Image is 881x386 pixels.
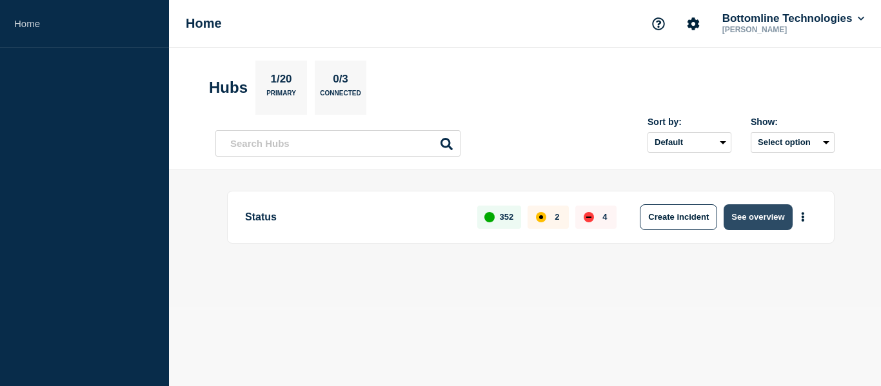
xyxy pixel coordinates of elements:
[648,132,731,153] select: Sort by
[536,212,546,222] div: affected
[720,12,867,25] button: Bottomline Technologies
[724,204,792,230] button: See overview
[795,205,811,229] button: More actions
[680,10,707,37] button: Account settings
[209,79,248,97] h2: Hubs
[640,204,717,230] button: Create incident
[555,212,559,222] p: 2
[648,117,731,127] div: Sort by:
[602,212,607,222] p: 4
[500,212,514,222] p: 352
[751,132,835,153] button: Select option
[751,117,835,127] div: Show:
[484,212,495,222] div: up
[320,90,361,103] p: Connected
[245,204,462,230] p: Status
[215,130,460,157] input: Search Hubs
[266,90,296,103] p: Primary
[328,73,353,90] p: 0/3
[645,10,672,37] button: Support
[584,212,594,222] div: down
[720,25,854,34] p: [PERSON_NAME]
[186,16,222,31] h1: Home
[266,73,297,90] p: 1/20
